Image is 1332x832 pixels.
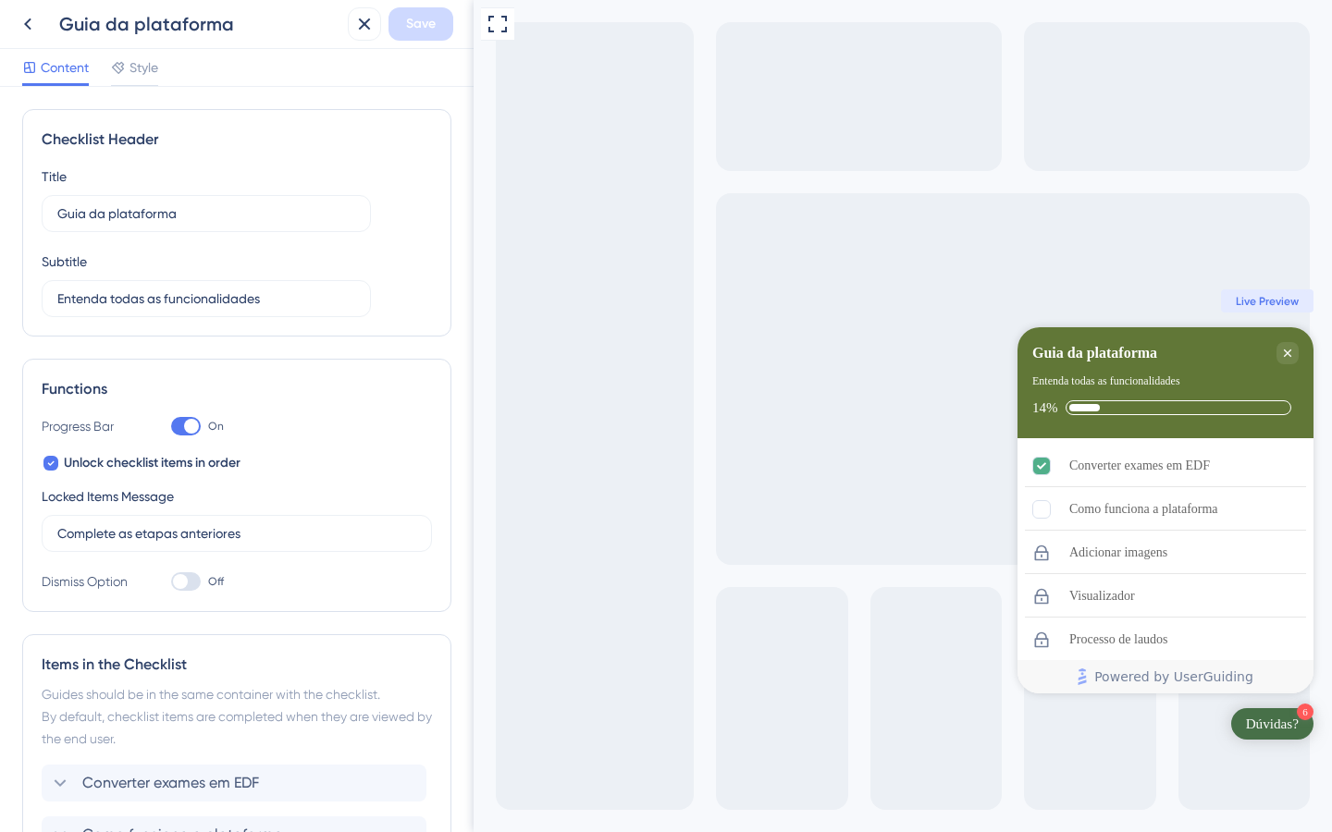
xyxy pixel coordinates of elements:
[129,56,158,79] span: Style
[544,327,840,693] div: Checklist Container
[544,660,840,693] div: Footer
[64,452,240,474] span: Unlock checklist items in order
[772,715,825,733] div: Dúvidas?
[57,288,355,309] input: Header 2
[208,419,224,434] span: On
[208,574,224,589] span: Off
[621,666,780,688] span: Powered by UserGuiding
[559,372,707,390] div: Entenda todas as funcionalidades
[41,56,89,79] span: Content
[57,203,355,224] input: Header 1
[596,629,695,651] div: Processo de laudos
[551,489,832,531] div: Como funciona a plataforma is incomplete.
[758,708,840,740] div: Open Dúvidas? checklist, remaining modules: 6
[406,13,436,35] span: Save
[388,7,453,41] button: Save
[803,342,825,364] div: Close Checklist
[42,683,432,750] div: Guides should be in the same container with the checklist. By default, checklist items are comple...
[42,570,134,593] div: Dismiss Option
[551,532,832,574] div: Adicionar imagens is locked. Complete as etapas anteriores
[559,399,585,416] div: 14%
[57,523,416,544] input: Type the value
[42,485,174,508] div: Locked Items Message
[42,165,67,188] div: Title
[551,619,832,661] div: Processo de laudos is locked. Complete as etapas anteriores
[596,585,661,607] div: Visualizador
[42,378,432,400] div: Functions
[42,251,87,273] div: Subtitle
[82,772,259,794] span: Converter exames em EDF
[59,11,340,37] div: Guia da plataforma
[762,294,825,309] span: Live Preview
[596,498,745,520] div: Como funciona a plataforma
[596,455,736,477] div: Converter exames em EDF
[559,342,684,364] div: Guia da plataforma
[551,446,832,487] div: Converter exames em EDF is complete.
[596,542,694,564] div: Adicionar imagens
[559,399,825,416] div: Checklist progress: 14%
[42,654,432,676] div: Items in the Checklist
[544,438,840,658] div: Checklist items
[42,128,432,151] div: Checklist Header
[823,704,840,720] div: 6
[551,576,832,618] div: Visualizador is locked. Complete as etapas anteriores
[42,415,134,437] div: Progress Bar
